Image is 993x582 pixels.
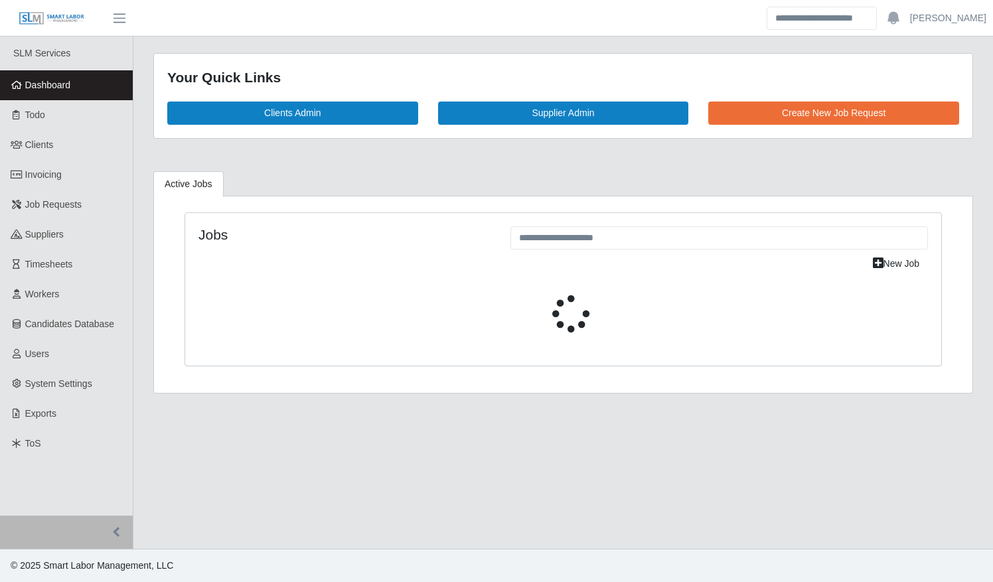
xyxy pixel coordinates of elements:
img: SLM Logo [19,11,85,26]
a: [PERSON_NAME] [910,11,986,25]
a: Clients Admin [167,102,418,125]
a: Create New Job Request [708,102,959,125]
span: Invoicing [25,169,62,180]
a: Supplier Admin [438,102,689,125]
span: © 2025 Smart Labor Management, LLC [11,560,173,571]
span: Suppliers [25,229,64,240]
span: Users [25,348,50,359]
span: Todo [25,109,45,120]
span: Exports [25,408,56,419]
span: Clients [25,139,54,150]
span: ToS [25,438,41,449]
span: Workers [25,289,60,299]
span: Candidates Database [25,319,115,329]
span: SLM Services [13,48,70,58]
h4: Jobs [198,226,491,243]
div: Your Quick Links [167,67,959,88]
span: Job Requests [25,199,82,210]
span: Dashboard [25,80,71,90]
a: Active Jobs [153,171,224,197]
input: Search [767,7,877,30]
span: Timesheets [25,259,73,269]
a: New Job [864,252,928,275]
span: System Settings [25,378,92,389]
